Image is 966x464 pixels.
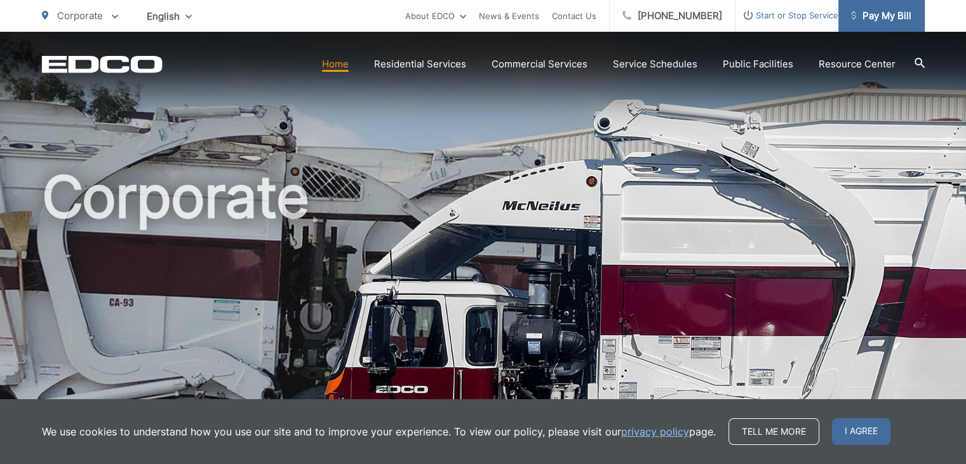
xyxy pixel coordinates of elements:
[819,57,896,72] a: Resource Center
[723,57,793,72] a: Public Facilities
[832,418,890,445] span: I agree
[479,8,539,24] a: News & Events
[42,424,716,439] p: We use cookies to understand how you use our site and to improve your experience. To view our pol...
[613,57,697,72] a: Service Schedules
[322,57,349,72] a: Home
[851,8,911,24] span: Pay My Bill
[492,57,587,72] a: Commercial Services
[42,55,163,73] a: EDCD logo. Return to the homepage.
[728,418,819,445] a: Tell me more
[552,8,596,24] a: Contact Us
[374,57,466,72] a: Residential Services
[57,10,103,22] span: Corporate
[621,424,689,439] a: privacy policy
[405,8,466,24] a: About EDCO
[137,5,201,27] span: English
